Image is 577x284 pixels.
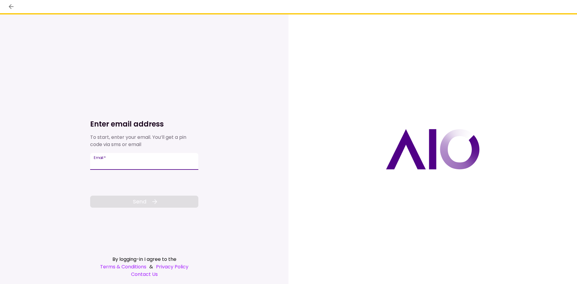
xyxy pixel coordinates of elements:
[90,255,198,263] div: By logging-in I agree to the
[90,196,198,208] button: Send
[90,263,198,270] div: &
[94,155,106,160] label: Email
[90,134,198,148] div: To start, enter your email. You’ll get a pin code via sms or email
[386,129,480,169] img: AIO logo
[133,197,146,206] span: Send
[90,270,198,278] a: Contact Us
[156,263,188,270] a: Privacy Policy
[6,2,16,12] button: back
[90,119,198,129] h1: Enter email address
[100,263,146,270] a: Terms & Conditions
